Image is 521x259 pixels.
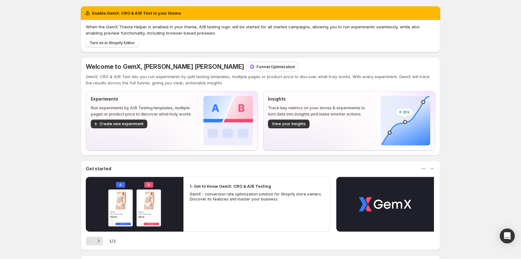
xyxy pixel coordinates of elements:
button: Create new experiment [91,120,147,128]
img: Funnel Optimization [249,64,255,70]
p: Track key metrics on your stores & experiments to turn data into insights and make smarter actions [268,105,371,117]
p: Run experiments by A/B Testing templates, multiple pages or product price to discover what truly ... [91,105,193,117]
div: Open Intercom Messenger [500,228,515,243]
p: Funnel Optimization [256,64,295,70]
p: When the GemX Theme Helper is enabled in your theme, A/B testing logic will be started for all st... [86,24,435,36]
button: Play video [86,177,183,232]
p: GemX - conversion rate optimization solution for Shopify store owners. Discover its features and ... [190,192,324,202]
span: 1 / 2 [109,238,116,244]
p: Experiments [91,96,193,102]
h2: Enable GemX: CRO & A/B Test in your theme [92,10,181,16]
span: View your insights [272,121,306,126]
p: GemX: CRO & A/B Test lets you run experiments by split testing templates, multiple pages or produ... [86,73,435,86]
img: Insights [381,96,430,145]
nav: Pagination [86,237,103,245]
button: Next [94,237,103,245]
button: Play video [336,177,434,232]
span: Welcome to GemX, [PERSON_NAME] [PERSON_NAME] [86,63,244,70]
h2: 1. Get to Know GemX: CRO & A/B Testing [190,183,271,189]
button: View your insights [268,120,309,128]
p: Insights [268,96,371,102]
img: Experiments [203,96,253,145]
span: Create new experiment [100,121,144,126]
h3: Get started [86,166,111,172]
button: Turn on in Shopify Editor [86,39,139,47]
span: Turn on in Shopify Editor [90,40,135,45]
